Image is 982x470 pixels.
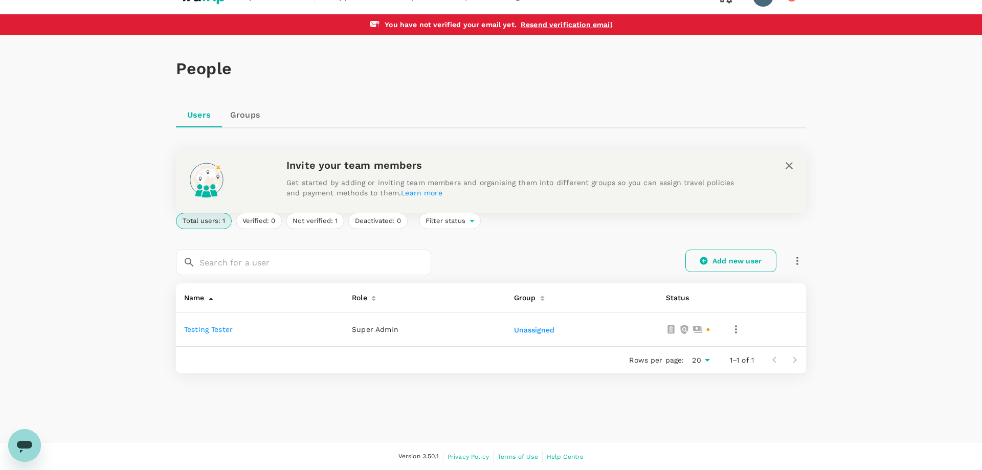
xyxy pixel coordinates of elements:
button: Unassigned [514,326,556,334]
a: Users [176,103,222,127]
a: Help Centre [547,451,584,462]
a: Learn more [401,189,442,197]
span: Privacy Policy [448,453,489,460]
button: Total users: 1 [176,213,232,229]
h6: Invite your team members [286,157,747,173]
span: Terms of Use [498,453,538,460]
span: Version 3.50.1 [398,452,439,462]
p: Rows per page: [629,355,684,365]
input: Search for a user [199,250,431,275]
span: Filter status [419,216,470,226]
div: 20 [688,353,713,368]
a: Add new user [685,250,776,272]
a: Resend verification email [521,20,612,29]
a: testing tester [184,325,233,333]
a: Groups [222,103,268,127]
button: close [780,157,798,174]
iframe: Button to launch messaging window [8,429,41,462]
img: onboarding-banner [184,157,229,202]
div: Name [180,287,205,304]
a: Privacy Policy [448,451,489,462]
button: Deactivated: 0 [348,213,408,229]
span: You have not verified your email yet . [385,20,517,29]
button: Not verified: 1 [286,213,344,229]
p: 1–1 of 1 [730,355,754,365]
h1: People [176,59,806,78]
a: Terms of Use [498,451,538,462]
img: email-alert [370,21,381,28]
span: Help Centre [547,453,584,460]
th: Status [658,283,719,312]
div: Filter status [419,213,481,229]
span: Super Admin [352,325,398,333]
button: Verified: 0 [236,213,282,229]
p: Get started by adding or inviting team members and organising them into different groups so you c... [286,177,747,198]
div: Group [510,287,536,304]
div: Role [348,287,367,304]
